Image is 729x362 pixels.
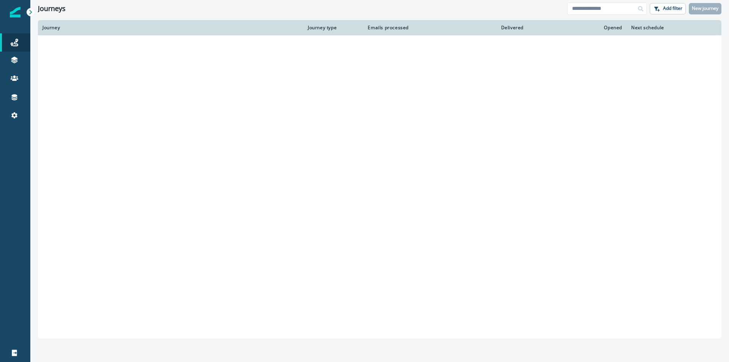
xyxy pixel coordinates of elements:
[365,25,409,31] div: Emails processed
[10,7,20,17] img: Inflection
[418,25,524,31] div: Delivered
[650,3,686,14] button: Add filter
[663,6,682,11] p: Add filter
[308,25,356,31] div: Journey type
[38,5,66,13] h1: Journeys
[42,25,299,31] div: Journey
[689,3,721,14] button: New journey
[692,6,718,11] p: New journey
[631,25,698,31] div: Next schedule
[533,25,622,31] div: Opened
